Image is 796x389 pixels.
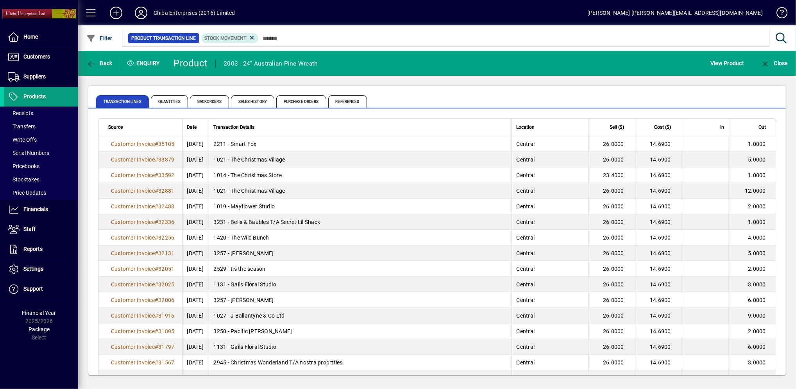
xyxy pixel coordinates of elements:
span: Customer Invoice [111,266,155,272]
td: [DATE] [182,370,209,386]
span: In [720,123,724,131]
span: # [155,344,158,350]
span: Customer Invoice [111,313,155,319]
td: 14.6900 [635,308,682,323]
a: Customer Invoice#31797 [108,343,177,351]
a: Customer Invoice#32483 [108,202,177,211]
td: [DATE] [182,136,209,152]
td: 14.6900 [635,136,682,152]
span: Customer Invoice [111,375,155,381]
span: Out [758,123,766,131]
a: Customer Invoice#31895 [108,327,177,336]
span: Price Updates [8,190,46,196]
span: Date [187,123,197,131]
span: Source [108,123,123,131]
td: 26.0000 [588,230,635,245]
span: # [155,328,158,334]
td: [DATE] [182,199,209,214]
span: # [155,172,158,178]
span: 4.0000 [748,375,766,381]
div: 2003 - 24" Australian Pine Wreath [224,57,318,70]
td: 2945 - Christmas Wonderland T/A nostra proprtties [209,355,512,370]
td: 14.6900 [635,183,682,199]
span: Central [517,313,535,319]
span: Cost ($) [654,123,671,131]
span: 32006 [158,297,174,303]
a: Receipts [4,107,78,120]
span: 31567 [158,359,174,366]
span: # [155,188,158,194]
span: 3.0000 [748,359,766,366]
span: Customer Invoice [111,219,155,225]
span: Central [517,219,535,225]
span: Sales History [231,95,274,108]
span: Quantities [151,95,188,108]
td: [DATE] [182,261,209,277]
a: Customer Invoice#33592 [108,171,177,179]
span: Financial Year [22,310,56,316]
span: 5.0000 [748,156,766,163]
td: 26.0000 [588,339,635,355]
td: [DATE] [182,355,209,370]
span: Close [760,60,788,66]
span: 33879 [158,156,174,163]
a: Support [4,279,78,299]
span: 32256 [158,234,174,241]
td: 14.6900 [635,339,682,355]
span: Customer Invoice [111,328,155,334]
span: # [155,234,158,241]
td: 3250 - Pacific [PERSON_NAME] [209,323,512,339]
span: 1.0000 [748,172,766,178]
button: View Product [708,56,746,70]
a: Home [4,27,78,47]
span: # [155,156,158,163]
span: Central [517,359,535,366]
span: 32025 [158,281,174,288]
td: 26.0000 [588,292,635,308]
td: 1021 - The Christmas Village [209,183,512,199]
a: Customer Invoice#32131 [108,249,177,258]
span: Package [29,326,50,332]
a: Customer Invoice#35105 [108,140,177,148]
span: Reports [23,246,43,252]
span: 31895 [158,328,174,334]
span: Customer Invoice [111,359,155,366]
span: Customer Invoice [111,234,155,241]
span: 9.0000 [748,313,766,319]
td: 3257 - [PERSON_NAME] [209,245,512,261]
td: 14.6900 [635,214,682,230]
span: 32881 [158,188,174,194]
td: 14.6900 [635,277,682,292]
div: Source [108,123,177,131]
span: # [155,203,158,210]
span: # [155,297,158,303]
span: 35105 [158,141,174,147]
span: Transaction Lines [96,95,149,108]
span: Central [517,172,535,178]
td: [DATE] [182,214,209,230]
span: 32051 [158,266,174,272]
div: Sell ($) [593,123,631,131]
span: 1.0000 [748,141,766,147]
td: 26.0000 [588,261,635,277]
td: 14.6900 [635,230,682,245]
span: # [155,219,158,225]
app-page-header-button: Close enquiry [752,56,796,70]
app-page-header-button: Back [78,56,121,70]
span: Suppliers [23,73,46,80]
div: Chiba Enterprises (2016) Limited [154,7,235,19]
td: 14.6900 [635,245,682,261]
span: Purchase Orders [276,95,326,108]
a: Customer Invoice#33879 [108,155,177,164]
td: 2211 - Smart Fox [209,136,512,152]
span: Customer Invoice [111,297,155,303]
td: [DATE] [182,183,209,199]
span: Central [517,281,535,288]
span: Pricebooks [8,163,39,169]
span: # [155,281,158,288]
span: Customer Invoice [111,141,155,147]
a: Customer Invoice#31916 [108,311,177,320]
span: 2.0000 [748,328,766,334]
td: 26.0000 [588,323,635,339]
span: Backorders [190,95,229,108]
